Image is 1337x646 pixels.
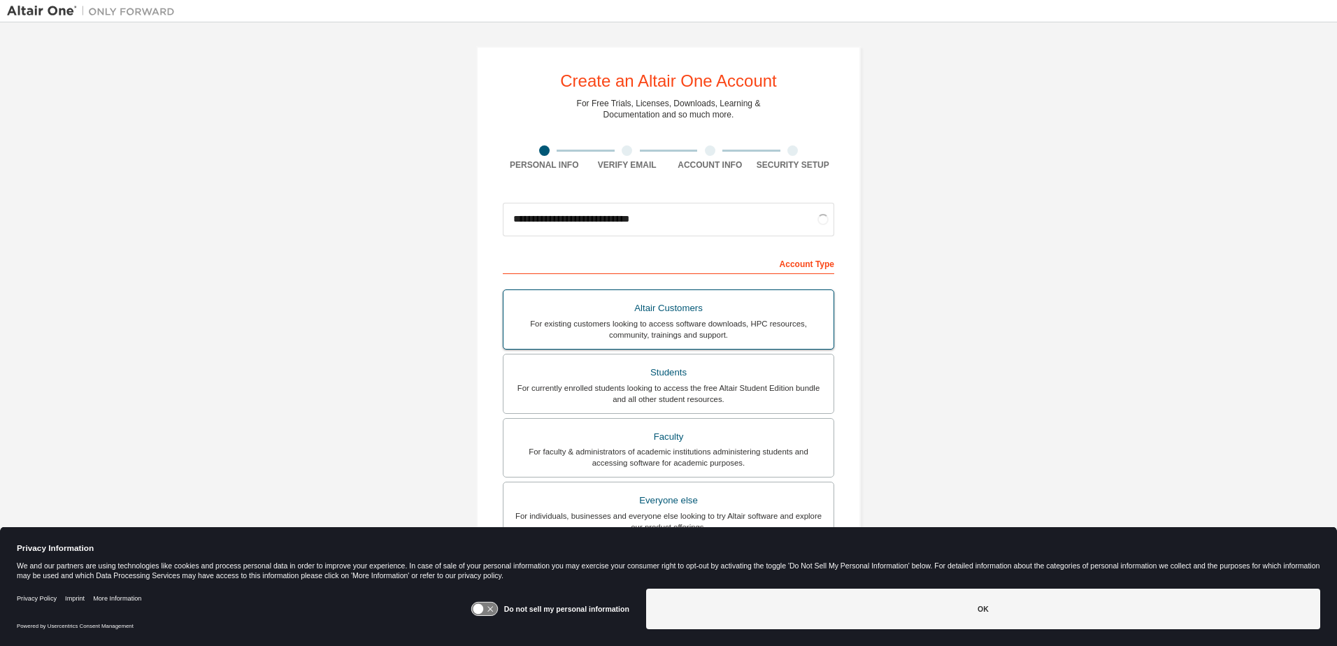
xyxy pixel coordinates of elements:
[752,159,835,171] div: Security Setup
[668,159,752,171] div: Account Info
[503,159,586,171] div: Personal Info
[512,446,825,468] div: For faculty & administrators of academic institutions administering students and accessing softwa...
[512,491,825,510] div: Everyone else
[512,318,825,340] div: For existing customers looking to access software downloads, HPC resources, community, trainings ...
[512,427,825,447] div: Faculty
[577,98,761,120] div: For Free Trials, Licenses, Downloads, Learning & Documentation and so much more.
[512,510,825,533] div: For individuals, businesses and everyone else looking to try Altair software and explore our prod...
[512,363,825,382] div: Students
[512,382,825,405] div: For currently enrolled students looking to access the free Altair Student Edition bundle and all ...
[560,73,777,89] div: Create an Altair One Account
[512,299,825,318] div: Altair Customers
[7,4,182,18] img: Altair One
[503,252,834,274] div: Account Type
[586,159,669,171] div: Verify Email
